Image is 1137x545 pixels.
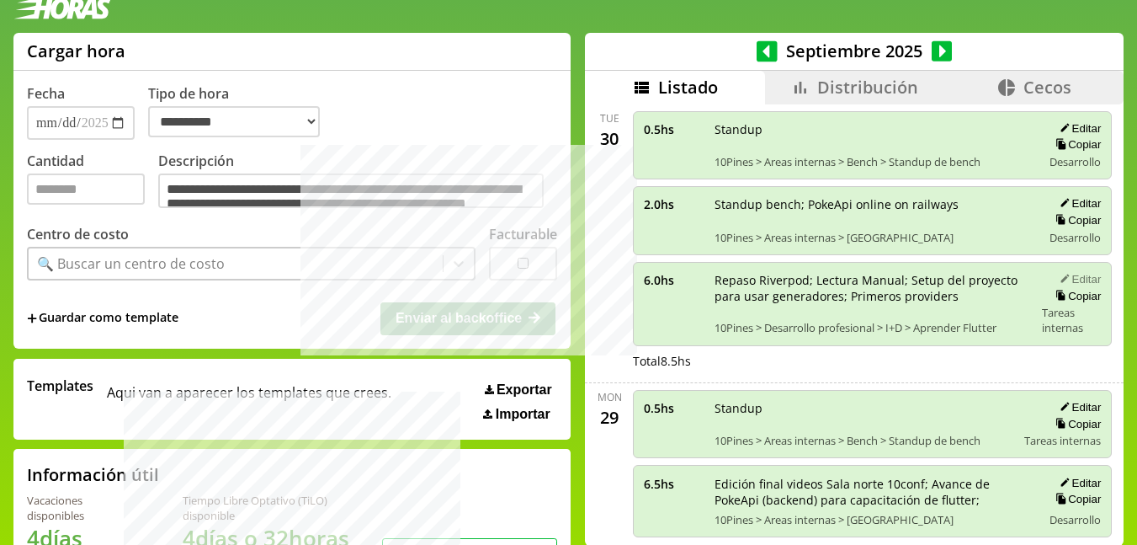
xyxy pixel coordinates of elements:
[817,76,918,99] span: Distribución
[1050,417,1101,431] button: Copiar
[644,476,703,492] span: 6.5 hs
[27,152,158,213] label: Cantidad
[644,121,703,137] span: 0.5 hs
[778,40,932,62] span: Septiembre 2025
[27,493,142,523] div: Vacaciones disponibles
[644,400,703,416] span: 0.5 hs
[644,272,703,288] span: 6.0 hs
[158,152,557,213] label: Descripción
[27,174,145,205] input: Cantidad
[1049,154,1101,169] span: Desarrollo
[480,382,557,398] button: Exportar
[633,353,1112,369] div: Total 8.5 hs
[715,433,1012,448] span: 10Pines > Areas internas > Bench > Standup de bench
[27,309,37,328] span: +
[596,126,623,152] div: 30
[715,196,1030,212] span: Standup bench; PokeApi online on railways
[600,111,619,126] div: Tue
[1050,213,1101,227] button: Copiar
[1023,76,1071,99] span: Cecos
[489,225,557,243] label: Facturable
[158,174,544,209] textarea: Descripción
[715,121,1030,137] span: Standup
[1050,492,1101,506] button: Copiar
[1050,137,1101,152] button: Copiar
[1050,289,1101,303] button: Copiar
[715,272,1030,304] span: Repaso Riverpod; Lectura Manual; Setup del proyecto para usar generadores; Primeros providers
[715,154,1030,169] span: 10Pines > Areas internas > Bench > Standup de bench
[1055,476,1101,490] button: Editar
[1024,433,1101,448] span: Tareas internas
[1049,512,1101,527] span: Desarrollo
[1042,305,1101,335] span: Tareas internas
[497,382,552,398] span: Exportar
[27,377,93,395] span: Templates
[715,230,1030,245] span: 10Pines > Areas internas > [GEOGRAPHIC_DATA]
[1049,230,1101,245] span: Desarrollo
[715,476,1030,508] span: Edición final videos Sala norte 10conf; Avance de PokeApi (backend) para capacitación de flutter;
[107,377,391,422] span: Aqui van a aparecer los templates que crees.
[1055,121,1101,136] button: Editar
[148,106,320,137] select: Tipo de hora
[715,512,1030,527] span: 10Pines > Areas internas > [GEOGRAPHIC_DATA]
[1055,400,1101,414] button: Editar
[1055,196,1101,211] button: Editar
[658,76,718,99] span: Listado
[715,400,1012,416] span: Standup
[598,390,622,404] div: Mon
[596,404,623,431] div: 29
[37,254,225,273] div: 🔍 Buscar un centro de costo
[585,104,1124,543] div: scrollable content
[644,196,703,212] span: 2.0 hs
[496,407,550,422] span: Importar
[27,84,65,103] label: Fecha
[27,225,129,243] label: Centro de costo
[27,40,125,62] h1: Cargar hora
[148,84,333,140] label: Tipo de hora
[1055,272,1101,286] button: Editar
[183,493,382,523] div: Tiempo Libre Optativo (TiLO) disponible
[27,463,159,486] h2: Información útil
[715,320,1030,335] span: 10Pines > Desarrollo profesional > I+D > Aprender Flutter
[27,309,178,328] span: +Guardar como template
